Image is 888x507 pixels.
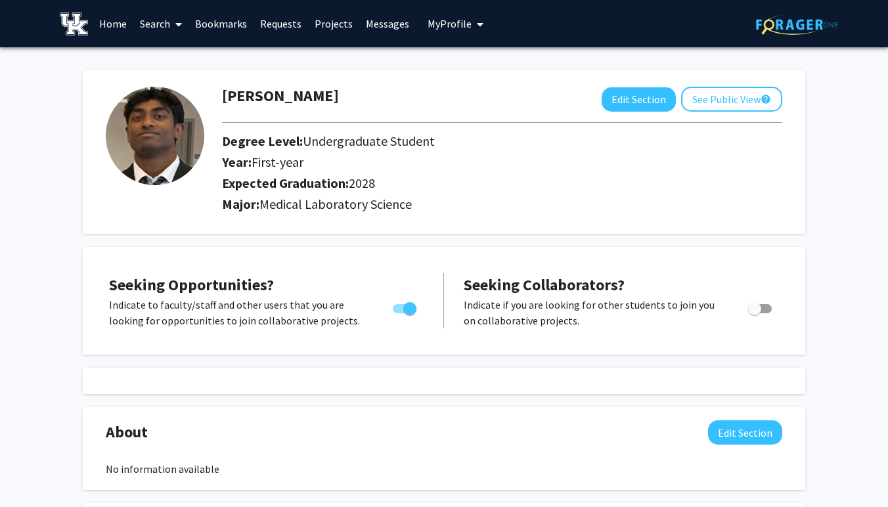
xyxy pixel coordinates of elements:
span: Medical Laboratory Science [259,196,412,212]
a: Search [133,1,189,47]
mat-icon: help [761,91,771,107]
span: Undergraduate Student [303,133,435,149]
a: Home [93,1,133,47]
div: No information available [106,461,782,477]
button: Edit About [708,420,782,445]
span: First-year [252,154,303,170]
a: Requests [254,1,308,47]
p: Indicate to faculty/staff and other users that you are looking for opportunities to join collabor... [109,297,368,328]
button: Edit Section [602,87,676,112]
span: About [106,420,148,444]
h2: Year: [222,154,709,170]
span: Seeking Collaborators? [464,275,625,295]
div: Toggle [388,297,424,317]
a: Projects [308,1,359,47]
img: ForagerOne Logo [756,14,838,35]
h2: Degree Level: [222,133,709,149]
h1: [PERSON_NAME] [222,87,339,106]
span: 2028 [349,175,375,191]
a: Bookmarks [189,1,254,47]
h2: Major: [222,196,782,212]
span: Seeking Opportunities? [109,275,274,295]
img: University of Kentucky Logo [60,12,88,35]
img: Profile Picture [106,87,204,185]
div: Toggle [743,297,779,317]
button: See Public View [681,87,782,112]
p: Indicate if you are looking for other students to join you on collaborative projects. [464,297,723,328]
a: Messages [359,1,416,47]
span: My Profile [428,17,472,30]
h2: Expected Graduation: [222,175,709,191]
